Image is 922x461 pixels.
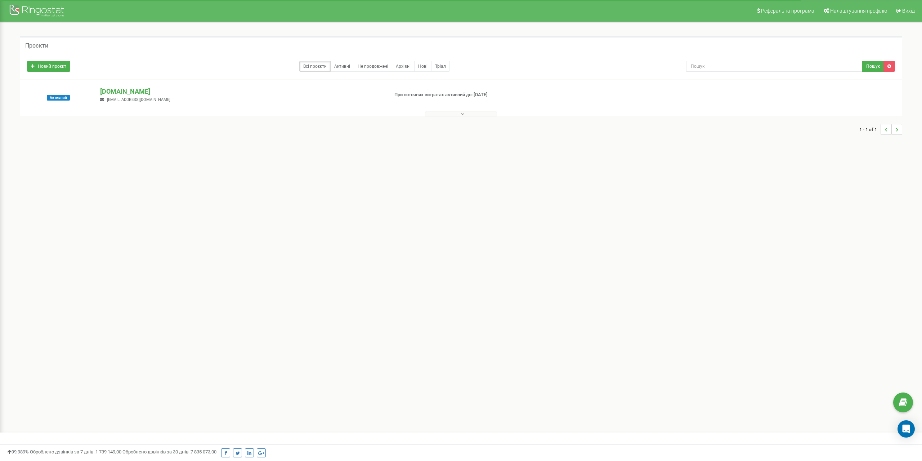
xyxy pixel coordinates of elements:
a: Тріал [431,61,450,72]
p: При поточних витратах активний до: [DATE] [394,92,603,98]
span: Вихід [902,8,915,14]
a: Архівні [392,61,415,72]
div: Open Intercom Messenger [898,420,915,438]
span: Налаштування профілю [830,8,887,14]
h5: Проєкти [25,43,48,49]
a: Всі проєкти [299,61,331,72]
span: Реферальна програма [761,8,814,14]
span: Активний [47,95,70,101]
nav: ... [859,117,902,142]
span: 1 - 1 of 1 [859,124,881,135]
a: Новий проєкт [27,61,70,72]
a: Активні [330,61,354,72]
button: Пошук [862,61,884,72]
a: Не продовжені [354,61,392,72]
a: Нові [414,61,431,72]
span: [EMAIL_ADDRESS][DOMAIN_NAME] [107,97,170,102]
p: [DOMAIN_NAME] [100,87,382,96]
input: Пошук [686,61,863,72]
